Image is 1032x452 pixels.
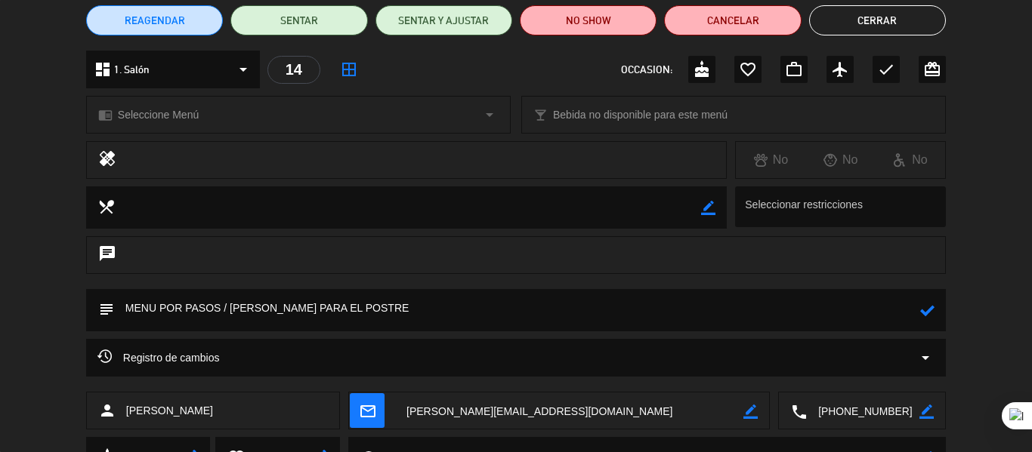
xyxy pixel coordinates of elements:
[916,349,935,367] i: arrow_drop_down
[736,150,805,170] div: No
[94,60,112,78] i: dashboard
[234,60,252,78] i: arrow_drop_down
[230,5,367,35] button: SENTAR
[98,244,116,266] i: chat
[923,60,941,78] i: card_giftcard
[98,401,116,420] i: person
[118,106,199,124] span: Seleccione Menú
[359,402,375,419] i: mail_outline
[267,56,320,84] div: 14
[743,404,758,419] i: border_color
[480,106,499,124] i: arrow_drop_down
[806,150,876,170] div: No
[809,5,946,35] button: Cerrar
[126,402,213,420] span: [PERSON_NAME]
[114,61,150,78] span: 1. Salón
[876,150,945,170] div: No
[693,60,711,78] i: cake
[375,5,512,35] button: SENTAR Y AJUSTAR
[664,5,801,35] button: Cancelar
[98,108,113,122] i: chrome_reader_mode
[739,60,757,78] i: favorite_border
[97,349,220,367] span: Registro de cambios
[701,201,715,215] i: border_color
[97,300,114,317] i: subject
[97,198,114,214] i: local_dining
[877,60,895,78] i: check
[553,106,728,124] span: Bebida no disponible para este menú
[831,60,849,78] i: airplanemode_active
[919,404,934,419] i: border_color
[520,5,657,35] button: NO SHOW
[98,149,116,171] i: healing
[790,403,807,420] i: local_phone
[86,5,223,35] button: REAGENDAR
[533,108,548,122] i: local_bar
[125,13,185,29] span: REAGENDAR
[340,60,358,78] i: border_all
[621,61,672,78] span: OCCASION:
[785,60,803,78] i: work_outline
